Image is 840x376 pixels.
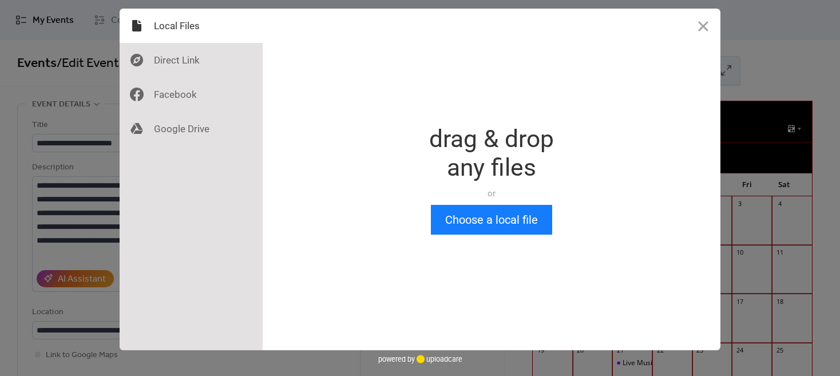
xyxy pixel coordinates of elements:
div: Facebook [120,77,263,112]
div: or [429,188,554,199]
div: powered by [378,350,462,367]
div: Direct Link [120,43,263,77]
div: Local Files [120,9,263,43]
div: drag & drop any files [429,125,554,182]
button: Choose a local file [431,205,552,235]
div: Google Drive [120,112,263,146]
button: Close [686,9,720,43]
a: uploadcare [415,355,462,363]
